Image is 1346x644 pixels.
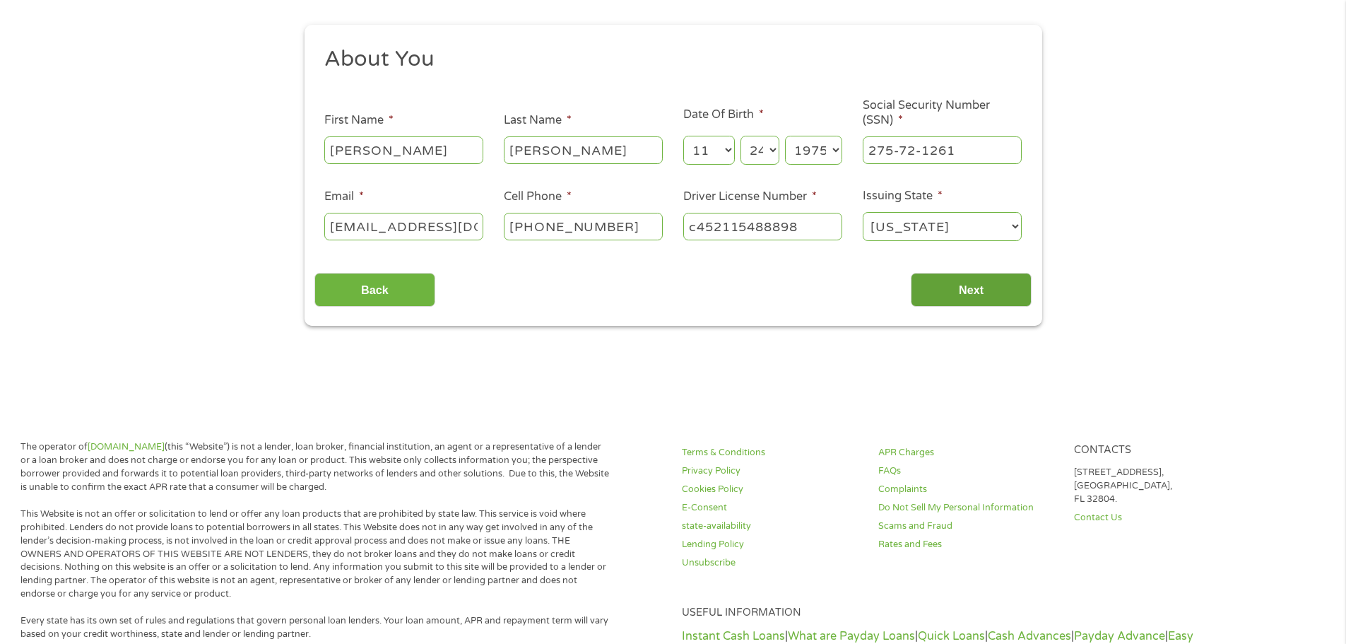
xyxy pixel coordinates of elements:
label: Driver License Number [683,189,817,204]
label: Cell Phone [504,189,572,204]
p: Every state has its own set of rules and regulations that govern personal loan lenders. Your loan... [20,614,610,641]
a: Privacy Policy [682,464,861,478]
a: Do Not Sell My Personal Information [878,501,1058,515]
h4: Contacts [1074,444,1253,457]
label: Email [324,189,364,204]
label: Issuing State [863,189,943,204]
a: Instant Cash Loans [682,629,785,643]
a: Payday Advance [1074,629,1165,643]
p: The operator of (this “Website”) is not a lender, loan broker, financial institution, an agent or... [20,440,610,494]
a: Unsubscribe [682,556,861,570]
label: Date Of Birth [683,107,764,122]
input: Smith [504,136,663,163]
a: [DOMAIN_NAME] [88,441,165,452]
label: Social Security Number (SSN) [863,98,1022,128]
label: Last Name [504,113,572,128]
p: [STREET_ADDRESS], [GEOGRAPHIC_DATA], FL 32804. [1074,466,1253,506]
a: Cookies Policy [682,483,861,496]
input: (541) 754-3010 [504,213,663,240]
a: Terms & Conditions [682,446,861,459]
a: Lending Policy [682,538,861,551]
a: Quick Loans [918,629,985,643]
input: john@gmail.com [324,213,483,240]
a: Complaints [878,483,1058,496]
input: John [324,136,483,163]
a: Cash Advances [988,629,1071,643]
a: Scams and Fraud [878,520,1058,533]
a: APR Charges [878,446,1058,459]
a: What are Payday Loans [788,629,915,643]
a: state-availability [682,520,861,533]
input: Back [314,273,435,308]
p: This Website is not an offer or solicitation to lend or offer any loan products that are prohibit... [20,508,610,601]
a: Contact Us [1074,511,1253,525]
h2: About You [324,45,1011,74]
a: FAQs [878,464,1058,478]
h4: Useful Information [682,607,1253,620]
a: Rates and Fees [878,538,1058,551]
a: E-Consent [682,501,861,515]
input: 078-05-1120 [863,136,1022,163]
input: Next [911,273,1032,308]
label: First Name [324,113,394,128]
